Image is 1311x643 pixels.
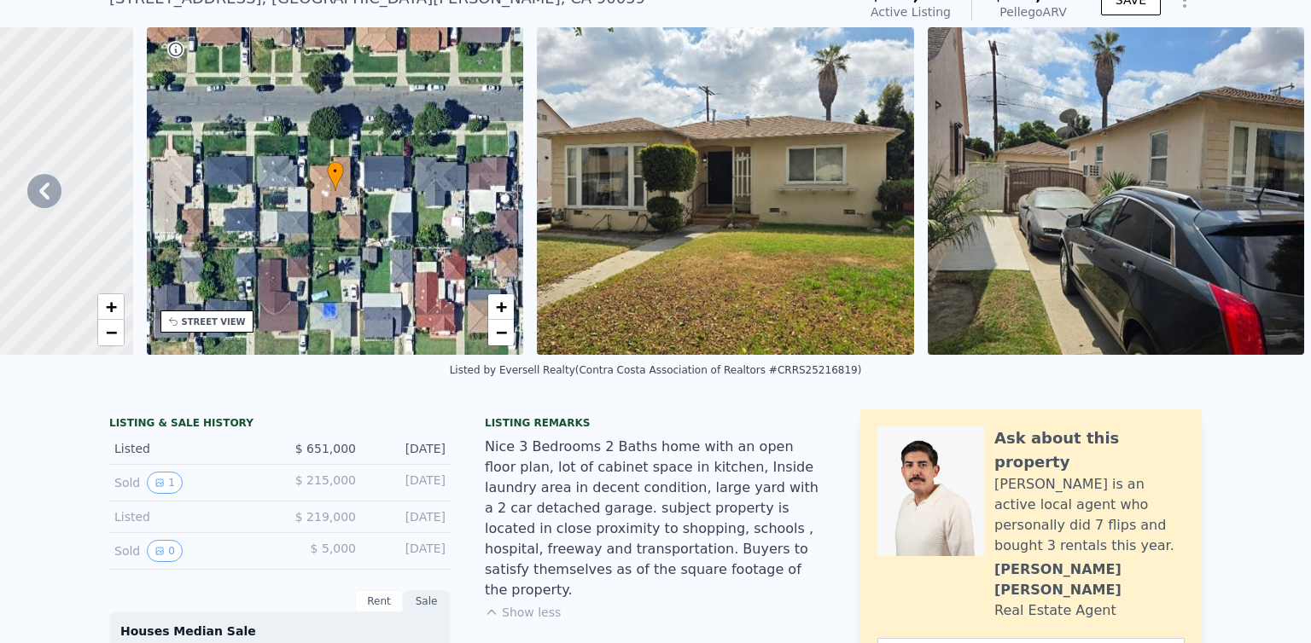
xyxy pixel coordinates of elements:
[994,474,1185,556] div: [PERSON_NAME] is an active local agent who personally did 7 flips and bought 3 rentals this year.
[98,294,124,320] a: Zoom in
[114,508,266,525] div: Listed
[403,590,451,612] div: Sale
[485,604,561,621] button: Show less
[98,320,124,345] a: Zoom out
[994,559,1185,600] div: [PERSON_NAME] [PERSON_NAME]
[871,5,951,19] span: Active Listing
[311,542,356,555] span: $ 5,000
[994,600,1116,621] div: Real Estate Agent
[105,321,116,343] span: −
[120,623,440,640] div: Houses Median Sale
[182,316,246,328] div: STREET VIEW
[370,508,446,525] div: [DATE]
[109,416,451,433] div: LISTING & SALE HISTORY
[295,473,356,487] span: $ 215,000
[295,442,356,455] span: $ 651,000
[488,320,514,345] a: Zoom out
[450,364,862,376] div: Listed by Eversell Realty (Contra Costa Association of Realtors #CRRS25216819)
[485,437,826,600] div: Nice 3 Bedrooms 2 Baths home with an open floor plan, lot of cabinet space in kitchen, Inside lau...
[496,321,507,343] span: −
[993,3,1074,20] div: Pellego ARV
[114,472,266,494] div: Sold
[994,426,1185,474] div: Ask about this property
[327,164,344,179] span: •
[485,416,826,430] div: Listing remarks
[114,540,266,562] div: Sold
[928,27,1305,355] img: Sale: 169676777 Parcel: 48064657
[370,440,446,457] div: [DATE]
[537,27,914,355] img: Sale: 169676777 Parcel: 48064657
[327,161,344,191] div: •
[370,472,446,494] div: [DATE]
[295,510,356,524] span: $ 219,000
[105,296,116,317] span: +
[370,540,446,562] div: [DATE]
[114,440,266,457] div: Listed
[147,540,183,562] button: View historical data
[496,296,507,317] span: +
[147,472,183,494] button: View historical data
[355,590,403,612] div: Rent
[488,294,514,320] a: Zoom in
